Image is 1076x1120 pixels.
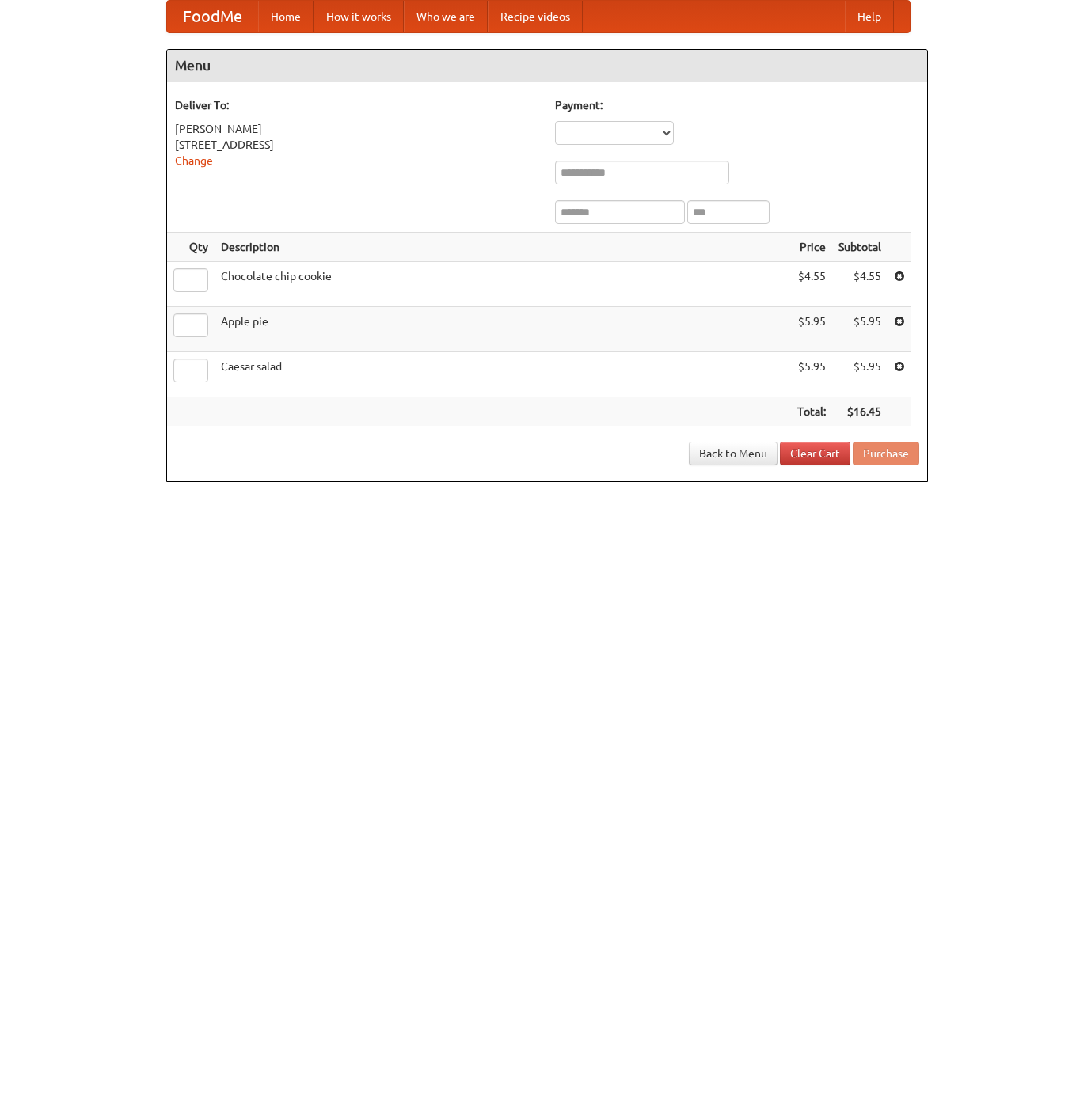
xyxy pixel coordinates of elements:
[167,50,927,82] h4: Menu
[791,352,832,397] td: $5.95
[488,1,583,32] a: Recipe videos
[167,1,258,32] a: FoodMe
[215,262,791,307] td: Chocolate chip cookie
[258,1,314,32] a: Home
[215,352,791,397] td: Caesar salad
[791,397,832,427] th: Total:
[215,233,791,262] th: Description
[832,262,888,307] td: $4.55
[555,97,919,113] h5: Payment:
[853,442,919,465] button: Purchase
[791,233,832,262] th: Price
[845,1,894,32] a: Help
[780,442,850,465] a: Clear Cart
[167,233,215,262] th: Qty
[175,97,539,113] h5: Deliver To:
[832,352,888,397] td: $5.95
[215,307,791,352] td: Apple pie
[314,1,404,32] a: How it works
[689,442,778,465] a: Back to Menu
[791,307,832,352] td: $5.95
[832,397,888,427] th: $16.45
[175,137,539,153] div: [STREET_ADDRESS]
[175,154,213,167] a: Change
[404,1,488,32] a: Who we are
[175,121,539,137] div: [PERSON_NAME]
[791,262,832,307] td: $4.55
[832,307,888,352] td: $5.95
[832,233,888,262] th: Subtotal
